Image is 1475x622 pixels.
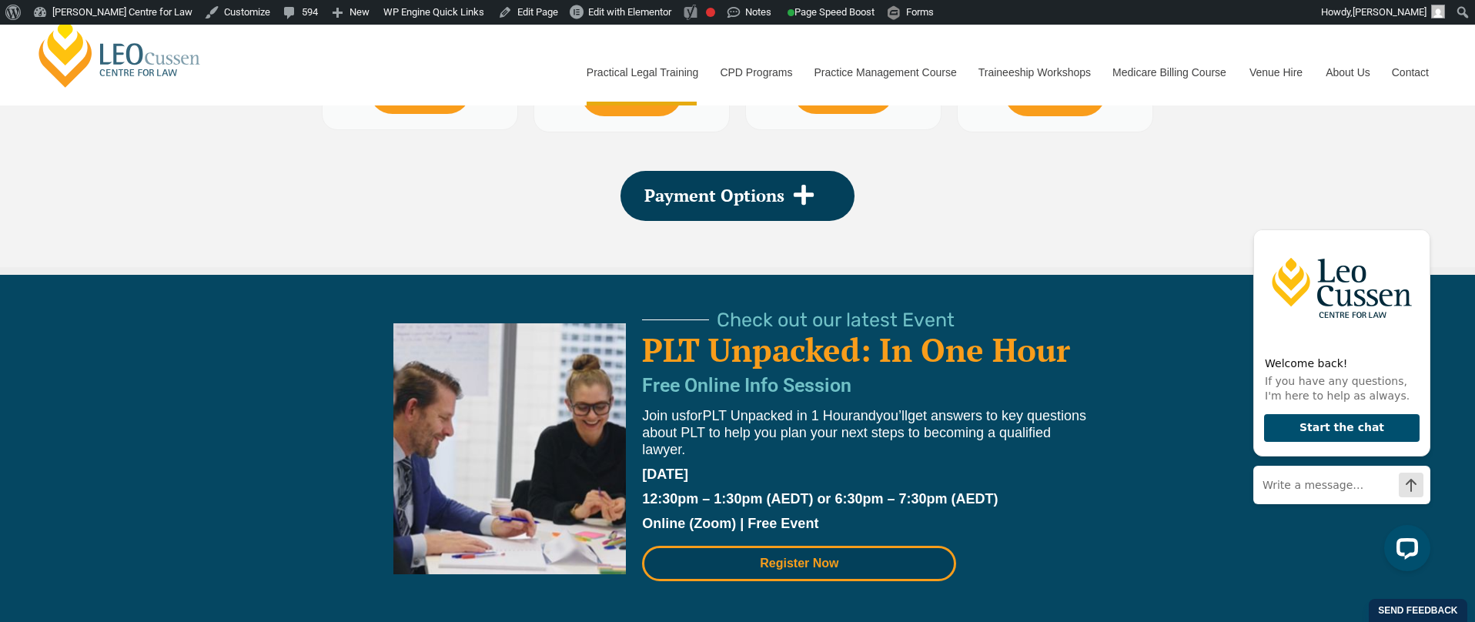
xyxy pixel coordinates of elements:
a: [PERSON_NAME] Centre for Law [35,17,205,89]
span: [PERSON_NAME] [1353,6,1427,18]
span: [DATE] [642,466,688,482]
span: Join us [642,408,686,423]
span: 12:30pm – 1:30pm (AEDT) or 6:30pm – 7:30pm (AEDT) [642,491,998,507]
a: About Us [1314,39,1380,105]
span: Register Now [760,557,838,570]
span: for [686,408,702,423]
span: get answers to key questions about PLT to help you plan your next steps to becoming a qualified l... [642,408,1086,457]
div: Focus keyphrase not set [706,8,715,17]
strong: Online (Zoom) | Free Event [642,516,818,531]
a: Venue Hire [1238,39,1314,105]
span: you’ [876,408,901,423]
a: Practice Management Course [803,39,967,105]
span: PLT Unpacked in 1 Hour [702,408,852,423]
a: PLT Unpacked: In One Hour [642,328,1070,371]
a: Contact [1380,39,1440,105]
a: Free Online Info Session [642,374,851,396]
span: Payment Options [644,187,784,204]
span: Edit with Elementor [588,6,671,18]
a: Traineeship Workshops [967,39,1101,105]
a: Register Now [642,546,956,581]
span: ll [901,408,908,423]
a: CPD Programs [708,39,802,105]
a: Medicare Billing Course [1101,39,1238,105]
iframe: LiveChat chat widget [1241,201,1437,584]
span: Check out our latest Event [717,310,955,329]
a: Practical Legal Training [575,39,709,105]
span: and [853,408,876,423]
